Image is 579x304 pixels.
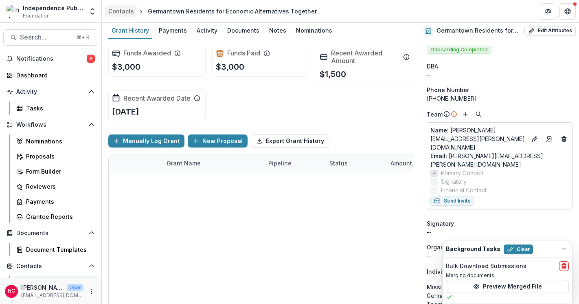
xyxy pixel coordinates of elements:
[427,251,572,260] p: --
[3,52,98,65] button: Notifications3
[331,49,400,65] h2: Recent Awarded Amount
[430,126,526,152] a: Name: [PERSON_NAME][EMAIL_ADDRESS][PERSON_NAME][DOMAIN_NAME]
[474,109,483,119] button: Search
[3,68,98,82] a: Dashboard
[16,230,85,237] span: Documents
[162,154,263,172] div: Grant Name
[13,276,98,289] a: Grantees
[13,243,98,256] a: Document Templates
[23,4,83,12] div: Independence Public Media Foundation
[3,260,98,273] button: Open Contacts
[441,169,483,177] span: Primary Contact
[446,272,569,279] p: Merging documents.
[427,219,454,228] span: Signatory
[224,24,263,36] div: Documents
[427,228,572,236] div: --
[108,24,152,36] div: Grant History
[430,152,569,169] a: Email: [PERSON_NAME][EMAIL_ADDRESS][PERSON_NAME][DOMAIN_NAME]
[87,286,96,296] button: More
[13,101,98,115] a: Tasks
[263,154,325,172] div: Pipeline
[427,62,438,70] span: DBA
[3,227,98,240] button: Open Documents
[16,263,85,270] span: Contacts
[26,212,92,221] div: Grantee Reports
[13,165,98,178] a: Form Builder
[8,289,15,294] div: Nuala Cabral
[430,127,449,134] span: Name :
[16,88,85,95] span: Activity
[325,154,386,172] div: Status
[193,23,221,39] a: Activity
[386,154,447,172] div: Amount Awarded
[26,182,92,191] div: Reviewers
[266,23,289,39] a: Notes
[504,245,533,254] button: Clear
[26,104,92,112] div: Tasks
[123,95,191,102] h2: Recent Awarded Date
[23,12,50,20] span: Foundation
[530,134,540,144] button: Edit
[112,106,139,118] p: [DATE]
[67,284,83,291] p: User
[3,29,98,46] button: Search...
[441,186,487,194] span: Financial Contact
[156,24,190,36] div: Payments
[427,243,504,251] span: Organization Leader Name
[263,159,296,167] div: Pipeline
[108,7,134,15] div: Contacts
[446,246,500,253] h2: Background Tasks
[13,210,98,223] a: Grantee Reports
[227,49,260,57] h2: Funds Paid
[559,3,576,20] button: Get Help
[266,24,289,36] div: Notes
[441,177,467,186] span: Signatory
[87,3,98,20] button: Open entity switcher
[293,24,336,36] div: Nominations
[105,5,137,17] a: Contacts
[87,55,95,63] span: 3
[446,263,526,270] h2: Bulk Download Submissions
[13,134,98,148] a: Nominations
[26,152,92,161] div: Proposals
[559,134,569,144] button: Deletes
[427,46,491,54] span: Onboarding Completed
[13,150,98,163] a: Proposals
[461,109,470,119] button: Add
[7,5,20,18] img: Independence Public Media Foundation
[430,126,526,152] p: [PERSON_NAME][EMAIL_ADDRESS][PERSON_NAME][DOMAIN_NAME]
[112,61,140,73] p: $3,000
[559,244,569,254] button: Dismiss
[20,33,72,41] span: Search...
[325,159,353,167] div: Status
[427,267,458,276] p: Individuals
[386,159,443,167] div: Amount Awarded
[188,134,248,148] button: New Proposal
[540,3,556,20] button: Partners
[3,85,98,98] button: Open Activity
[427,70,572,79] div: --
[559,261,569,271] button: delete
[427,110,443,119] p: Team
[543,132,556,145] a: Go to contact
[430,196,474,206] button: Send Invite
[26,137,92,145] div: Nominations
[224,23,263,39] a: Documents
[3,118,98,131] button: Open Workflows
[427,94,572,103] div: [PHONE_NUMBER]
[156,23,190,39] a: Payments
[251,134,329,148] button: Export Grant History
[436,27,521,34] h2: Germantown Residents for Economic Alternatives Together
[446,280,569,293] button: Preview Merged File
[105,5,320,17] nav: breadcrumb
[21,292,83,299] p: [EMAIL_ADDRESS][DOMAIN_NAME]
[16,121,85,128] span: Workflows
[162,159,206,167] div: Grant Name
[193,24,221,36] div: Activity
[430,152,447,159] span: Email:
[320,68,346,80] p: $1,500
[427,283,449,291] span: Mission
